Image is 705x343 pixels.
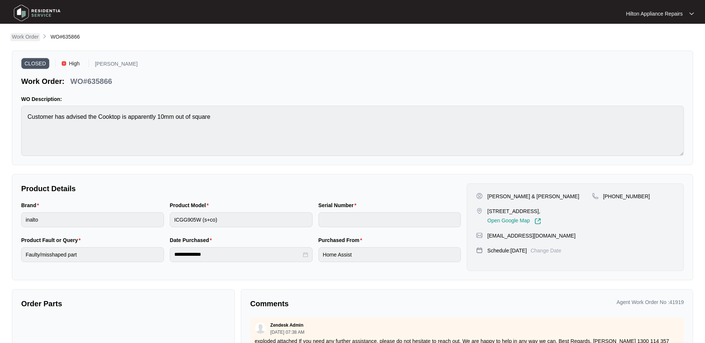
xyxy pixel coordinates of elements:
p: Product Details [21,183,461,194]
img: user.svg [255,323,266,334]
label: Brand [21,202,42,209]
img: Vercel Logo [62,61,66,66]
input: Serial Number [318,212,461,227]
p: [PERSON_NAME] & [PERSON_NAME] [487,193,579,200]
p: WO Description: [21,95,684,103]
textarea: Customer has advised the Cooktop is apparently 10mm out of square [21,106,684,156]
label: Product Model [170,202,212,209]
img: dropdown arrow [689,12,694,16]
a: Work Order [10,33,40,41]
p: [PERSON_NAME] [95,61,138,69]
img: map-pin [592,193,599,199]
span: CLOSED [21,58,49,69]
p: [DATE] 07:38 AM [270,330,304,334]
p: [EMAIL_ADDRESS][DOMAIN_NAME] [487,232,575,239]
span: High [66,58,83,69]
p: Work Order [12,33,39,40]
p: [PHONE_NUMBER] [603,193,650,200]
span: WO#635866 [51,34,80,40]
img: map-pin [476,208,483,214]
p: WO#635866 [70,76,112,86]
label: Product Fault or Query [21,236,84,244]
input: Date Purchased [174,251,301,258]
img: map-pin [476,232,483,239]
label: Date Purchased [170,236,215,244]
img: user-pin [476,193,483,199]
a: Open Google Map [487,218,541,225]
input: Brand [21,212,164,227]
input: Product Model [170,212,313,227]
label: Purchased From [318,236,365,244]
p: Order Parts [21,298,226,309]
img: chevron-right [42,33,48,39]
p: Work Order: [21,76,64,86]
p: Comments [250,298,462,309]
p: Schedule: [DATE] [487,247,527,254]
p: Agent Work Order No : 41919 [617,298,684,306]
p: Hilton Appliance Repairs [626,10,683,17]
img: Link-External [534,218,541,225]
input: Product Fault or Query [21,247,164,262]
p: [STREET_ADDRESS], [487,208,541,215]
img: residentia service logo [11,2,63,24]
p: Zendesk Admin [270,322,303,328]
input: Purchased From [318,247,461,262]
p: Change Date [531,247,562,254]
label: Serial Number [318,202,359,209]
img: map-pin [476,247,483,254]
